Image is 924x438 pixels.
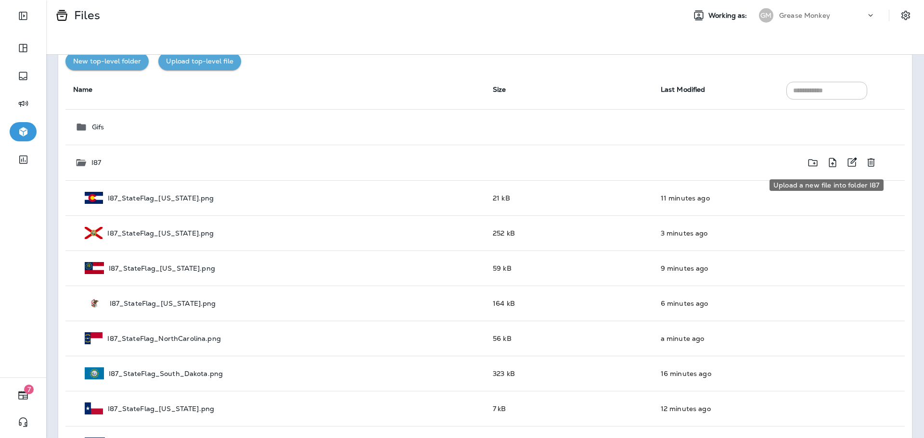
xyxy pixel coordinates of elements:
p: I87_StateFlag_[US_STATE].png [107,229,214,237]
img: I87_StateFlag_NorthCarolina.png [85,332,103,344]
button: 7 [10,386,37,405]
p: I87_StateFlag_[US_STATE].png [108,405,214,413]
td: 21 kB [485,180,653,215]
td: 3 minutes ago [653,215,779,250]
td: 56 kB [485,321,653,356]
td: 11 minutes ago [653,180,779,215]
div: GM [759,8,773,23]
td: 323 kB [485,356,653,391]
button: Settings [897,7,914,24]
td: 16 minutes ago [653,356,779,391]
td: 59 kB [485,250,653,286]
img: I87_StateFlag_Texas.png [85,402,103,414]
span: Working as: [708,12,749,20]
span: Name [73,85,93,94]
td: 12 minutes ago [653,391,779,426]
td: 252 kB [485,215,653,250]
p: I87 [91,159,101,166]
div: Delete I87 [861,153,881,172]
button: Upload top-level file [158,52,241,70]
img: I87_StateFlag_Georgia.png [85,262,104,274]
p: I87_StateFlag_NorthCarolina.png [107,335,220,342]
p: Files [70,8,100,23]
div: Upload a new file into folder I87 [770,179,884,191]
div: Rename I87 [842,153,861,172]
img: I87_StateFlag_Colorado.png [85,192,103,204]
img: I87_StateFlag_South_Dakota.png [85,367,104,379]
td: 7 kB [485,391,653,426]
img: I87_StateFlag_Florida.png [85,227,103,239]
p: Grease Monkey [779,12,830,19]
div: Upload a new file into folder I87 [823,153,842,173]
span: Last Modified [661,85,706,94]
p: I87_StateFlag_South_Dakota.png [109,370,223,377]
p: I87_StateFlag_[US_STATE].png [109,264,215,272]
p: I87_StateFlag_[US_STATE].png [110,300,216,307]
button: New top-level folder [65,52,149,70]
td: a minute ago [653,321,779,356]
p: Gifs [92,123,104,131]
button: Expand Sidebar [10,6,37,25]
td: 6 minutes ago [653,286,779,321]
img: I87_StateFlag_Illinois.png [85,297,105,309]
td: 9 minutes ago [653,250,779,286]
span: 7 [24,385,34,394]
div: Create new folder inside I87 [803,153,823,173]
p: I87_StateFlag_[US_STATE].png [108,194,214,202]
td: 164 kB [485,286,653,321]
span: Size [493,85,506,94]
